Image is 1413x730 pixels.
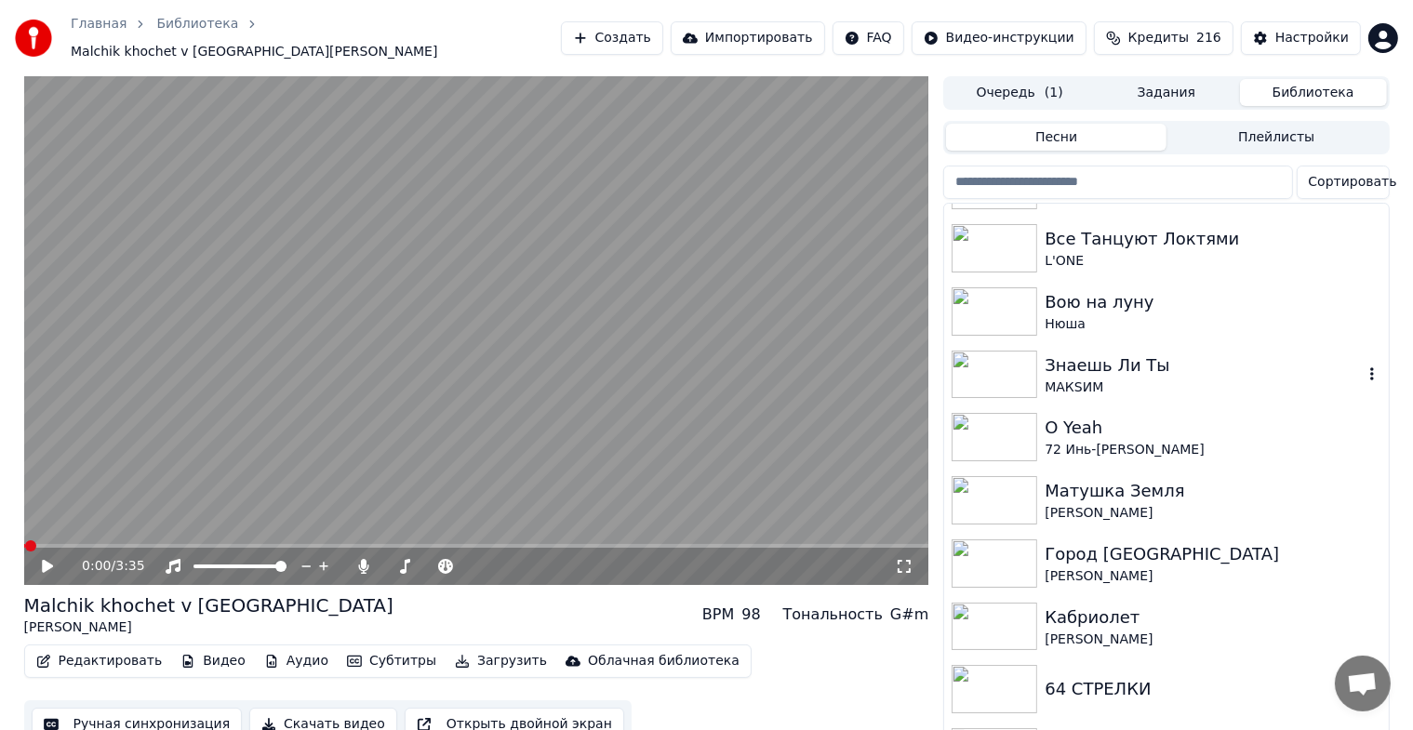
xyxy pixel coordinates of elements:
button: Задания [1093,79,1240,106]
div: [PERSON_NAME] [24,618,393,637]
span: 0:00 [82,557,111,576]
div: [PERSON_NAME] [1045,567,1380,586]
div: 64 СТРЕЛКИ [1045,676,1380,702]
div: G#m [890,604,928,626]
button: Видео-инструкции [912,21,1086,55]
span: 216 [1196,29,1221,47]
div: / [82,557,127,576]
button: Кредиты216 [1094,21,1233,55]
button: Создать [561,21,663,55]
span: Malchik khochet v [GEOGRAPHIC_DATA][PERSON_NAME] [71,43,437,61]
div: Город [GEOGRAPHIC_DATA] [1045,541,1380,567]
span: Кредиты [1128,29,1189,47]
a: Библиотека [156,15,238,33]
button: FAQ [833,21,904,55]
div: 72 Инь-[PERSON_NAME] [1045,441,1380,459]
span: ( 1 ) [1045,84,1063,102]
button: Очередь [946,79,1093,106]
div: Матушка Земля [1045,478,1380,504]
div: О Yeah [1045,415,1380,441]
div: Нюша [1045,315,1380,334]
span: 3:35 [115,557,144,576]
button: Загрузить [447,648,554,674]
button: Песни [946,124,1166,151]
span: Сортировать [1309,173,1397,192]
div: Тональность [783,604,883,626]
div: МАКSИМ [1045,378,1362,397]
button: Плейлисты [1166,124,1387,151]
button: Библиотека [1240,79,1387,106]
button: Импортировать [671,21,825,55]
div: Кабриолет [1045,604,1380,630]
div: BPM [702,604,734,626]
a: Главная [71,15,127,33]
div: Вою на луну [1045,289,1380,315]
div: [PERSON_NAME] [1045,630,1380,649]
button: Редактировать [29,648,170,674]
button: Аудио [257,648,336,674]
div: 98 [741,604,760,626]
div: Открытый чат [1335,656,1391,711]
button: Субтитры [340,648,444,674]
img: youka [15,20,52,57]
div: [PERSON_NAME] [1045,504,1380,523]
div: Облачная библиотека [588,652,740,670]
div: Знаешь Ли Ты [1045,352,1362,378]
div: Malchik khochet v [GEOGRAPHIC_DATA] [24,592,393,618]
div: Все Танцуют Локтями [1045,226,1380,252]
button: Видео [173,648,253,674]
div: Настройки [1275,29,1349,47]
button: Настройки [1241,21,1361,55]
nav: breadcrumb [71,15,561,61]
div: L'ONE [1045,252,1380,271]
